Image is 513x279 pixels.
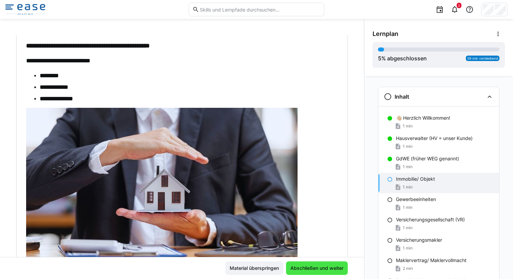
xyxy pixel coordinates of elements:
[403,205,413,210] span: 1 min
[289,265,344,272] span: Abschließen und weiter
[286,261,348,275] button: Abschließen und weiter
[396,257,467,264] p: Maklervertrag/ Maklervollmacht
[378,54,427,62] div: % abgeschlossen
[396,196,436,203] p: Gewerbeeinheiten
[396,237,442,243] p: Versicherungsmakler
[403,266,413,271] span: 2 min
[396,115,450,121] p: 👋🏼 Herzlich Willkommen!
[396,176,435,182] p: Immobilie/ Objekt
[467,56,498,60] span: 59 min verbleibend
[403,164,413,170] span: 1 min
[395,93,409,100] h3: Inhalt
[396,216,465,223] p: Versicherungsgesellschaft (VR)
[225,261,283,275] button: Material überspringen
[229,265,280,272] span: Material überspringen
[373,30,398,38] span: Lernplan
[378,55,381,62] span: 5
[396,135,473,142] p: Hausverwalter (HV = unser Kunde)
[403,184,413,190] span: 1 min
[403,123,413,129] span: 1 min
[458,3,460,7] span: 2
[403,245,413,251] span: 1 min
[403,144,413,149] span: 1 min
[396,155,459,162] p: GdWE (früher WEG genannt)
[403,225,413,231] span: 1 min
[199,6,321,13] input: Skills und Lernpfade durchsuchen…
